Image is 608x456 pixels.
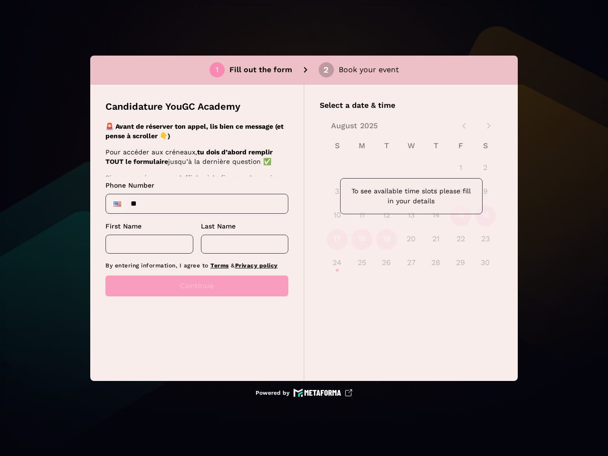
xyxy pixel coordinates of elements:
p: Candidature YouGC Academy [105,100,240,113]
p: Pour accéder aux créneaux, jusqu’à la dernière question ✅ [105,147,285,166]
div: United States: + 1 [108,196,127,211]
span: First Name [105,222,142,230]
span: Phone Number [105,181,154,189]
strong: tu dois d’abord remplir TOUT le formulaire [105,148,273,165]
span: Last Name [201,222,236,230]
p: Select a date & time [320,100,503,111]
p: To see available time slots please fill in your details [348,186,475,206]
p: Powered by [256,389,290,397]
a: Terms [210,262,229,269]
a: Privacy policy [235,262,278,269]
p: Book your event [339,64,399,76]
p: By entering information, I agree to [105,261,288,270]
div: 2 [323,66,329,74]
span: & [231,262,235,269]
strong: 🚨 Avant de réserver ton appel, lis bien ce message (et pense à scroller 👇) [105,123,284,140]
div: 1 [216,66,218,74]
p: Fill out the form [229,64,292,76]
a: Powered by [256,389,352,397]
p: Si aucun créneau ne s’affiche à la fin, pas de panique : [105,173,285,192]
